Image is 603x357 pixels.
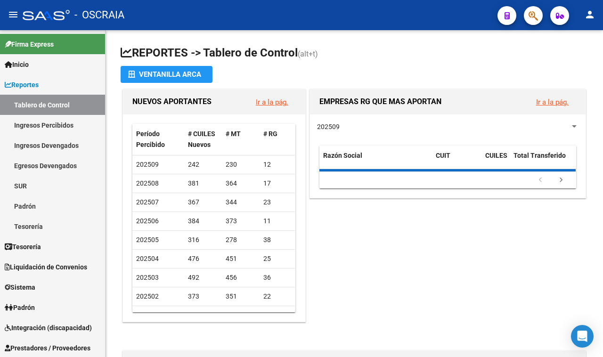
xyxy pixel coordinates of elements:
[188,272,218,283] div: 492
[136,179,159,187] span: 202508
[263,216,293,227] div: 11
[485,152,507,159] span: CUILES
[132,124,184,155] datatable-header-cell: Período Percibido
[136,236,159,243] span: 202505
[136,161,159,168] span: 202509
[132,97,212,106] span: NUEVOS APORTANTES
[513,152,566,159] span: Total Transferido
[5,323,92,333] span: Integración (discapacidad)
[5,343,90,353] span: Prestadores / Proveedores
[263,253,293,264] div: 25
[136,130,165,148] span: Período Percibido
[136,311,159,319] span: 202501
[8,9,19,20] mat-icon: menu
[263,291,293,302] div: 22
[263,235,293,245] div: 38
[188,253,218,264] div: 476
[436,152,450,159] span: CUIT
[263,310,293,321] div: 36
[226,216,256,227] div: 373
[136,198,159,206] span: 202507
[136,292,159,300] span: 202502
[226,310,256,321] div: 94
[226,235,256,245] div: 278
[226,197,256,208] div: 344
[5,262,87,272] span: Liquidación de Convenios
[188,159,218,170] div: 242
[552,175,570,186] a: go to next page
[5,59,29,70] span: Inicio
[319,146,432,177] datatable-header-cell: Razón Social
[317,123,340,130] span: 202509
[188,197,218,208] div: 367
[128,66,205,83] div: Ventanilla ARCA
[136,255,159,262] span: 202504
[256,98,288,106] a: Ir a la pág.
[226,178,256,189] div: 364
[188,235,218,245] div: 316
[5,39,54,49] span: Firma Express
[188,310,218,321] div: 130
[188,291,218,302] div: 373
[121,45,588,62] h1: REPORTES -> Tablero de Control
[226,253,256,264] div: 451
[5,80,39,90] span: Reportes
[531,175,549,186] a: go to previous page
[188,130,215,148] span: # CUILES Nuevos
[248,93,296,111] button: Ir a la pág.
[263,130,277,138] span: # RG
[226,272,256,283] div: 456
[136,274,159,281] span: 202503
[510,146,576,177] datatable-header-cell: Total Transferido
[5,282,35,292] span: Sistema
[5,302,35,313] span: Padrón
[5,242,41,252] span: Tesorería
[263,159,293,170] div: 12
[188,178,218,189] div: 381
[298,49,318,58] span: (alt+t)
[263,178,293,189] div: 17
[226,159,256,170] div: 230
[188,216,218,227] div: 384
[263,197,293,208] div: 23
[136,217,159,225] span: 202506
[323,152,362,159] span: Razón Social
[184,124,222,155] datatable-header-cell: # CUILES Nuevos
[536,98,569,106] a: Ir a la pág.
[319,97,441,106] span: EMPRESAS RG QUE MAS APORTAN
[74,5,124,25] span: - OSCRAIA
[260,124,297,155] datatable-header-cell: # RG
[263,272,293,283] div: 36
[432,146,481,177] datatable-header-cell: CUIT
[121,66,212,83] button: Ventanilla ARCA
[222,124,260,155] datatable-header-cell: # MT
[226,130,241,138] span: # MT
[226,291,256,302] div: 351
[571,325,594,348] div: Open Intercom Messenger
[529,93,576,111] button: Ir a la pág.
[481,146,510,177] datatable-header-cell: CUILES
[584,9,595,20] mat-icon: person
